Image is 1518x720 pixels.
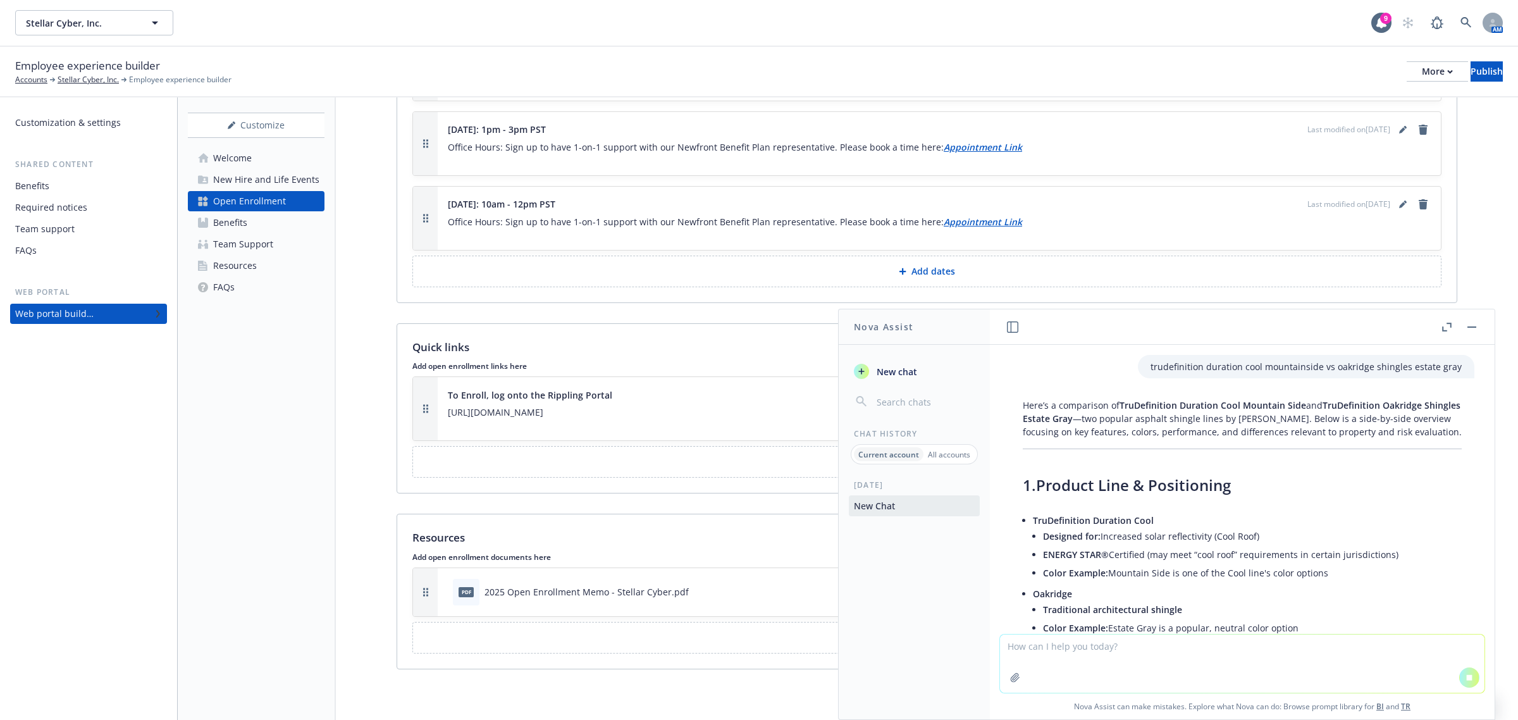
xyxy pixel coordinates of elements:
[874,365,917,378] span: New chat
[10,240,167,261] a: FAQs
[213,213,247,233] div: Benefits
[188,170,324,190] a: New Hire and Life Events
[15,10,173,35] button: Stellar Cyber, Inc.
[1033,514,1154,526] span: TruDefinition Duration Cool
[911,265,955,278] p: Add dates
[1043,622,1108,634] span: Color Example:
[1471,62,1503,81] div: Publish
[1307,199,1390,210] span: Last modified on [DATE]
[484,585,689,599] div: 2025 Open Enrollment Memo - Stellar Cyber.pdf
[448,123,546,136] span: [DATE]: 1pm - 3pm PST
[213,191,286,211] div: Open Enrollment
[1422,62,1453,81] div: More
[1424,10,1450,35] a: Report a Bug
[1401,701,1410,712] a: TR
[1395,10,1421,35] a: Start snowing
[58,74,119,85] a: Stellar Cyber, Inc.
[1043,619,1462,637] li: Estate Gray is a popular, neutral color option
[1043,530,1101,542] span: Designed for:
[1043,567,1108,579] span: Color Example:
[1471,61,1503,82] button: Publish
[854,320,913,333] h1: Nova Assist
[448,214,1431,230] p: Office Hours: Sign up to have 1-on-1 support with our Newfront Benefit Plan representative. Pleas...
[15,113,121,133] div: Customization & settings
[874,393,975,411] input: Search chats
[858,449,919,460] p: Current account
[188,148,324,168] a: Welcome
[188,113,324,137] div: Customize
[15,197,87,218] div: Required notices
[412,622,1441,654] button: Attach documents
[412,361,1441,371] p: Add open enrollment links here
[448,388,612,402] span: To Enroll, log onto the Rippling Portal
[412,339,469,356] p: Quick links
[1023,399,1462,438] p: Here’s a comparison of and —two popular asphalt shingle lines by [PERSON_NAME]. Below is a side-b...
[412,552,1441,562] p: Add open enrollment documents here
[1023,475,1462,496] h3: 1.
[928,449,970,460] p: All accounts
[10,197,167,218] a: Required notices
[213,170,319,190] div: New Hire and Life Events
[1151,360,1462,373] p: trudefinition duration cool mountainside vs oakridge shingles estate gray
[15,176,49,196] div: Benefits
[15,219,75,239] div: Team support
[15,240,37,261] div: FAQs
[188,234,324,254] a: Team Support
[1416,122,1431,137] a: remove
[10,219,167,239] a: Team support
[459,587,474,597] span: pdf
[129,74,231,85] span: Employee experience builder
[1043,549,1109,561] span: ENERGY STAR®
[1380,13,1391,24] div: 9
[1395,122,1410,137] a: editPencil
[1453,10,1479,35] a: Search
[188,113,324,138] button: Customize
[188,213,324,233] a: Benefits
[448,405,1431,420] p: [URL][DOMAIN_NAME]
[849,495,980,516] button: New Chat
[10,304,167,324] a: Web portal builder
[412,256,1441,287] button: Add dates
[15,304,94,324] div: Web portal builder
[1407,61,1468,82] button: More
[1043,545,1462,564] li: Certified (may meet “cool roof” requirements in certain jurisdictions)
[944,141,1022,153] a: Appointment Link
[1043,564,1462,582] li: Mountain Side is one of the Cool line's color options
[995,693,1490,719] span: Nova Assist can make mistakes. Explore what Nova can do: Browse prompt library for and
[10,286,167,299] div: Web portal
[10,176,167,196] a: Benefits
[213,148,252,168] div: Welcome
[1043,527,1462,545] li: Increased solar reflectivity (Cool Roof)
[1033,588,1072,600] span: Oakridge
[1416,197,1431,212] a: remove
[448,197,555,211] span: [DATE]: 10am - 12pm PST
[1120,399,1306,411] span: TruDefinition Duration Cool Mountain Side
[1395,197,1410,212] a: editPencil
[1376,701,1384,712] a: BI
[1307,124,1390,135] span: Last modified on [DATE]
[1043,604,1182,616] span: Traditional architectural shingle
[412,446,1441,478] button: Add open enrollment links
[10,158,167,171] div: Shared content
[213,234,273,254] div: Team Support
[448,140,1431,155] p: Office Hours: Sign up to have 1-on-1 support with our Newfront Benefit Plan representative. Pleas...
[213,256,257,276] div: Resources
[839,428,990,439] div: Chat History
[188,191,324,211] a: Open Enrollment
[26,16,135,30] span: Stellar Cyber, Inc.
[15,58,160,74] span: Employee experience builder
[15,74,47,85] a: Accounts
[1036,475,1231,495] span: Product Line & Positioning
[412,530,465,546] p: Resources
[213,277,235,297] div: FAQs
[839,480,990,490] div: [DATE]
[944,216,1022,228] a: Appointment Link
[10,113,167,133] a: Customization & settings
[849,360,980,383] button: New chat
[188,256,324,276] a: Resources
[188,277,324,297] a: FAQs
